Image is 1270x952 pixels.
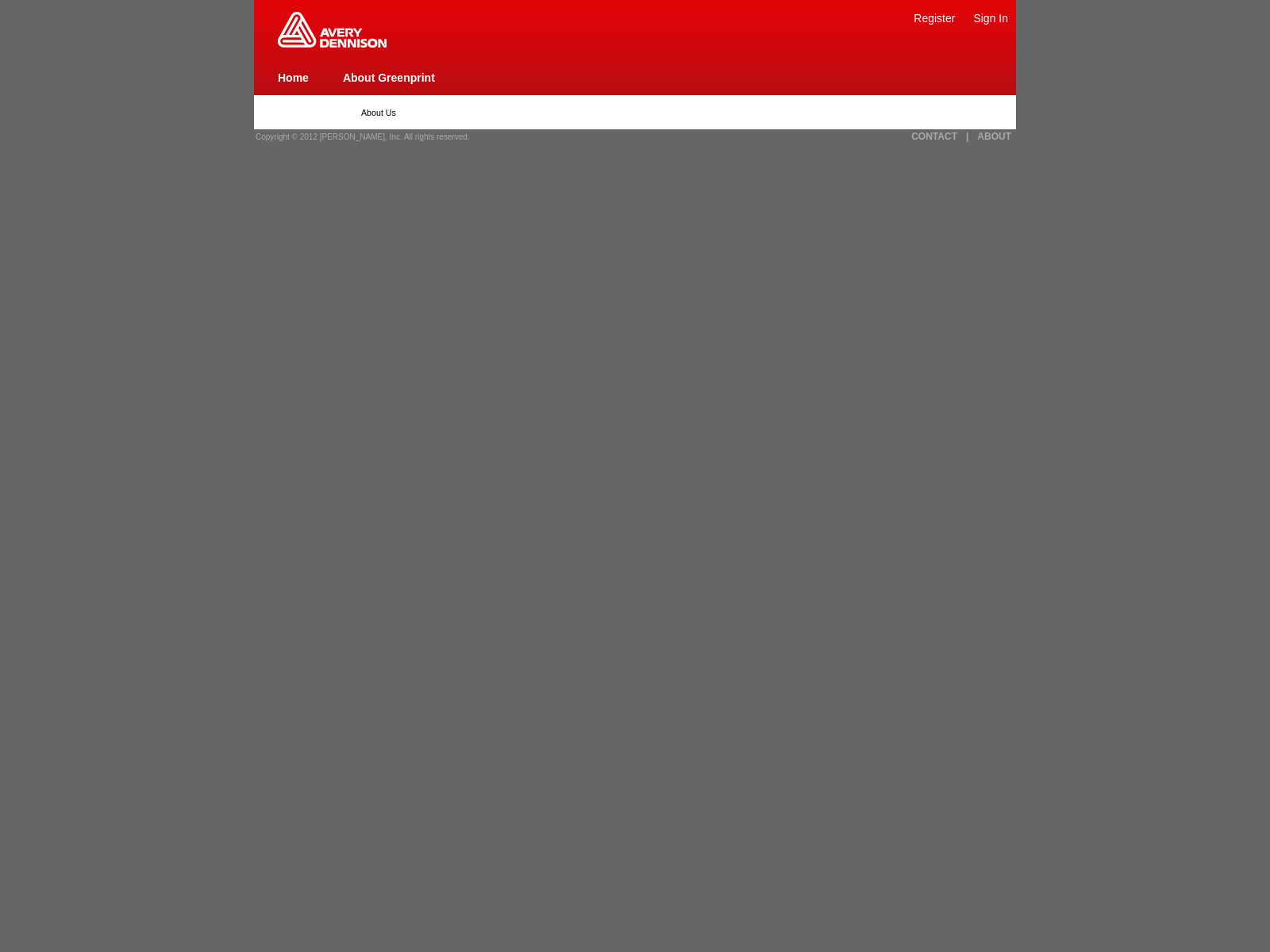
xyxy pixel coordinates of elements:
a: About Greenprint [343,71,435,84]
span: Copyright © 2012 [PERSON_NAME], Inc. All rights reserved. [256,132,470,141]
a: Sign In [973,12,1008,25]
a: Greenprint [278,40,387,49]
a: CONTACT [911,131,957,142]
a: Register [914,12,955,25]
a: | [966,131,968,142]
a: Home [278,71,309,84]
img: Home [278,12,387,48]
p: About Us [361,108,909,117]
a: ABOUT [977,131,1011,142]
